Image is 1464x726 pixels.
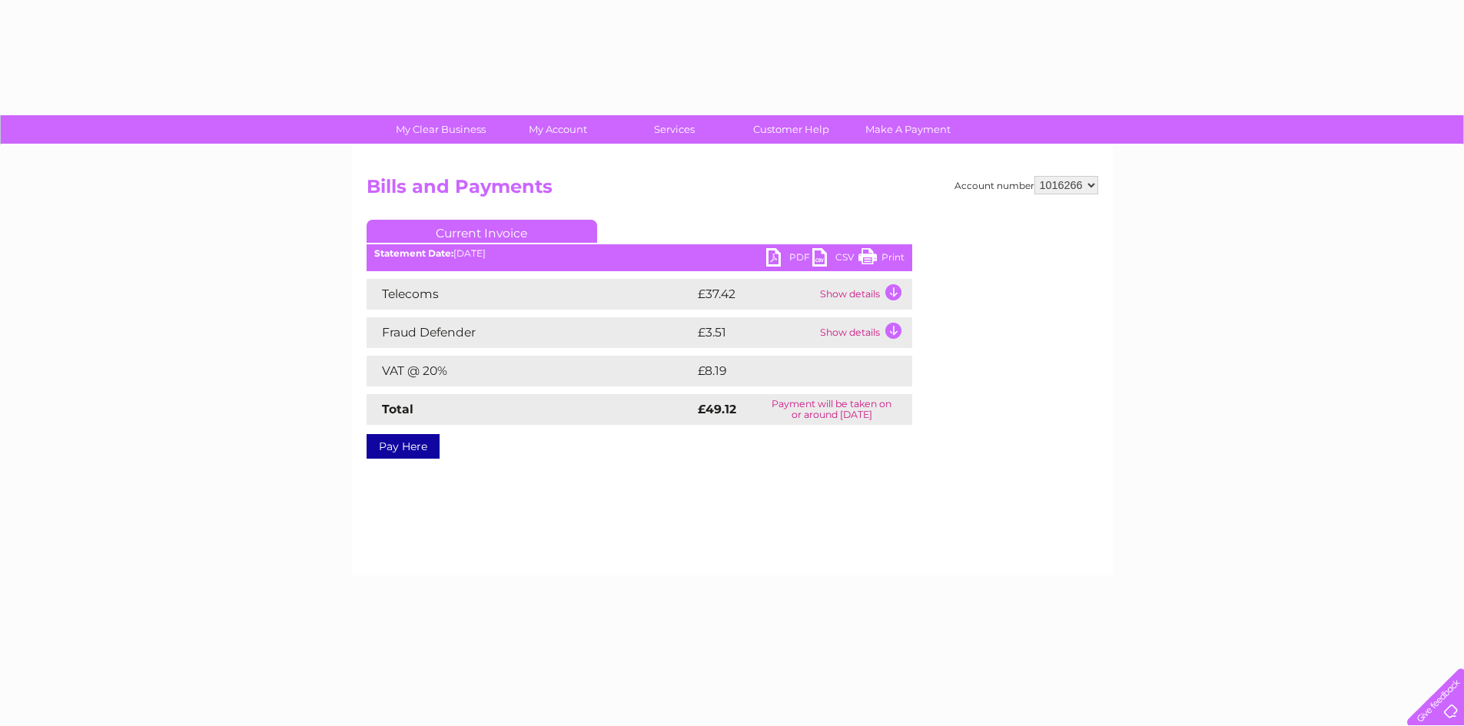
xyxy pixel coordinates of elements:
a: Make A Payment [845,115,971,144]
div: [DATE] [367,248,912,259]
td: VAT @ 20% [367,356,694,386]
a: My Clear Business [377,115,504,144]
td: £8.19 [694,356,875,386]
strong: £49.12 [698,402,736,416]
h2: Bills and Payments [367,176,1098,205]
div: Account number [954,176,1098,194]
a: Pay Here [367,434,440,459]
td: Fraud Defender [367,317,694,348]
td: Telecoms [367,279,694,310]
b: Statement Date: [374,247,453,259]
a: CSV [812,248,858,270]
strong: Total [382,402,413,416]
td: £3.51 [694,317,816,348]
a: Customer Help [728,115,855,144]
a: My Account [494,115,621,144]
td: £37.42 [694,279,816,310]
a: Print [858,248,905,270]
a: Services [611,115,738,144]
a: PDF [766,248,812,270]
td: Show details [816,279,912,310]
td: Show details [816,317,912,348]
td: Payment will be taken on or around [DATE] [752,394,912,425]
a: Current Invoice [367,220,597,243]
